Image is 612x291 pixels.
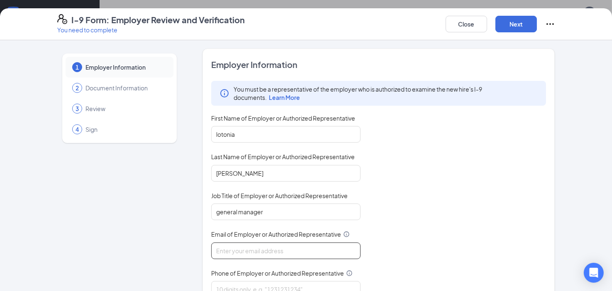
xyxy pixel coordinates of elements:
span: 1 [76,63,79,71]
svg: Ellipses [545,19,555,29]
svg: Info [219,88,229,98]
span: Sign [85,125,165,133]
a: Learn More [267,94,300,101]
div: Open Intercom Messenger [584,263,604,283]
span: Employer Information [85,63,165,71]
span: Last Name of Employer or Authorized Representative [211,153,355,161]
input: Enter your first name [211,126,361,143]
span: Phone of Employer or Authorized Representative [211,269,344,277]
button: Close [446,16,487,32]
span: 2 [76,84,79,92]
span: Job Title of Employer or Authorized Representative [211,192,348,200]
span: Document Information [85,84,165,92]
input: Enter your email address [211,243,361,259]
span: First Name of Employer or Authorized Representative [211,114,355,122]
button: Next [495,16,537,32]
p: You need to complete [57,26,245,34]
span: 4 [76,125,79,133]
span: Review [85,104,165,113]
h4: I-9 Form: Employer Review and Verification [71,14,245,26]
span: 3 [76,104,79,113]
input: Enter job title [211,204,361,220]
svg: Info [346,270,353,276]
input: Enter your last name [211,165,361,182]
svg: Info [343,231,350,238]
span: Employer Information [211,59,546,70]
span: Learn More [269,94,300,101]
span: You must be a representative of the employer who is authorized to examine the new hire's I-9 docu... [234,85,538,102]
span: Email of Employer or Authorized Representative [211,230,341,238]
svg: FormI9EVerifyIcon [57,14,67,24]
